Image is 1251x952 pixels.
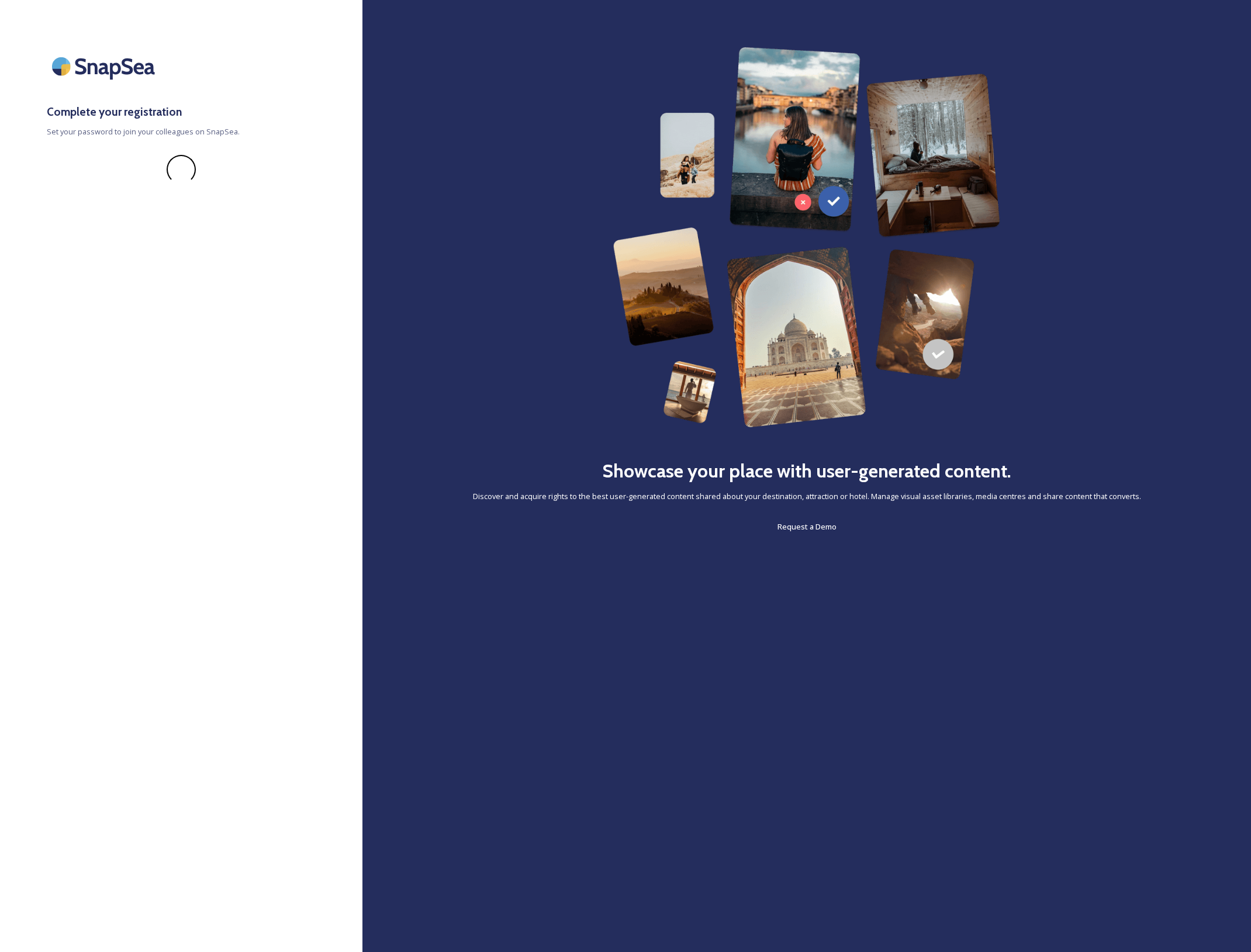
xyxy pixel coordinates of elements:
a: Request a Demo [777,520,837,534]
span: Discover and acquire rights to the best user-generated content shared about your destination, att... [473,491,1141,502]
h2: Showcase your place with user-generated content. [602,457,1011,485]
h3: Complete your registration [47,103,316,120]
span: Request a Demo [777,521,837,532]
span: Set your password to join your colleagues on SnapSea. [47,126,316,137]
img: 63b42ca75bacad526042e722_Group%20154-p-800.png [613,47,1001,428]
img: SnapSea Logo [47,47,164,86]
